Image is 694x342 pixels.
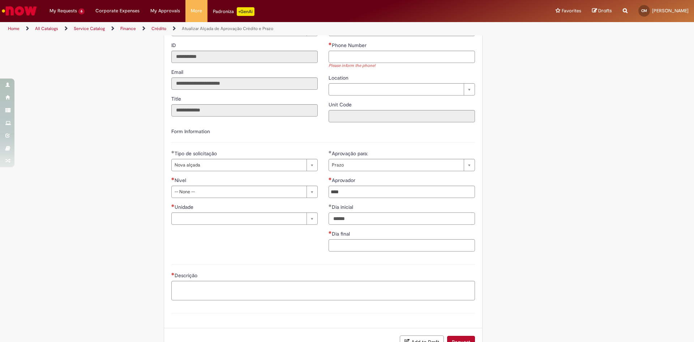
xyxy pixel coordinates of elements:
p: +GenAi [237,7,254,16]
span: [PERSON_NAME] [652,8,689,14]
a: Clear field Location [329,83,475,96]
span: More [191,7,202,14]
input: Unit Code [329,110,475,122]
span: Descrição [175,272,199,279]
label: Read only - Title [171,95,183,102]
a: Finance [120,26,136,31]
span: Corporate Expenses [95,7,140,14]
input: Phone Number [329,51,475,63]
span: Required [329,42,332,45]
span: Aprovação para: [332,150,369,157]
label: Read only - Unit Code [329,101,353,108]
span: Read only - Email [171,69,185,75]
span: Nivel [175,177,188,183]
textarea: Descrição [171,281,475,300]
span: Drafts [598,7,612,14]
span: My Approvals [150,7,180,14]
input: ID [171,51,318,63]
span: Required Filled [171,151,175,153]
span: Required Filled [329,151,332,153]
span: Dia final [332,231,351,237]
a: Drafts [592,8,612,14]
span: Read only - ID [171,42,177,48]
span: Favorites [562,7,581,14]
input: Email [171,77,318,90]
span: Prazo [332,159,460,171]
span: CM [641,8,647,13]
label: Form Information [171,128,210,135]
span: Required [329,231,332,234]
span: Required [171,177,175,180]
a: Atualizar Alçada de Aprovação Crédito e Prazo [182,26,273,31]
span: 6 [78,8,85,14]
input: Title [171,104,318,117]
span: Location [329,75,350,81]
div: Padroniza [213,7,254,16]
span: Required [329,177,332,180]
span: Nova alçada [175,159,303,171]
a: Clear field Unidade [171,212,318,225]
span: Required Filled [329,204,332,207]
div: Please inform the phone! [329,63,475,69]
a: All Catalogs [35,26,58,31]
span: Phone Number [332,42,368,48]
span: Tipo de solicitação [175,150,218,157]
span: My Requests [50,7,77,14]
span: Required [171,273,175,275]
span: -- None -- [175,186,303,198]
span: Unidade [175,204,195,210]
span: Dia inicial [332,204,355,210]
a: Crédito [151,26,166,31]
ul: Page breadcrumbs [5,22,457,35]
a: Service Catalog [74,26,105,31]
input: Dia final [329,239,475,252]
img: ServiceNow [1,4,38,18]
span: Aprovador [332,177,357,183]
label: Read only - ID [171,42,177,49]
a: Home [8,26,20,31]
input: Dia inicial [329,212,475,225]
span: Required [171,204,175,207]
label: Read only - Email [171,68,185,76]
